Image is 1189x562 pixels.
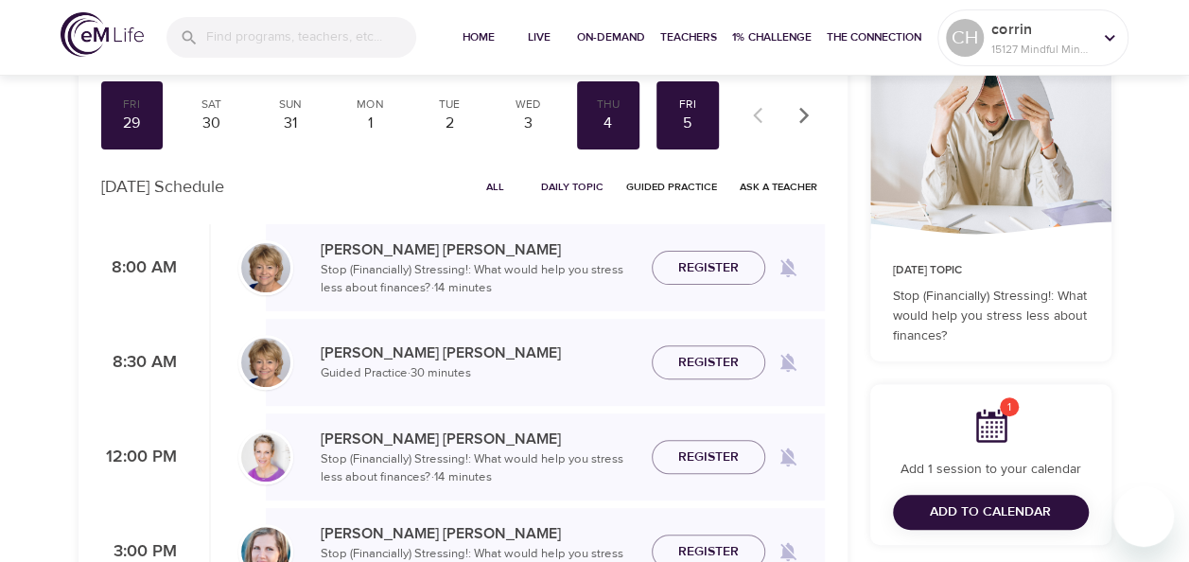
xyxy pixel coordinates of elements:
[827,27,921,47] span: The Connection
[577,27,645,47] span: On-Demand
[101,350,177,376] p: 8:30 AM
[585,113,632,134] div: 4
[1113,486,1174,547] iframe: Button to launch messaging window
[516,27,562,47] span: Live
[893,495,1089,530] button: Add to Calendar
[267,113,314,134] div: 31
[740,178,817,196] span: Ask a Teacher
[1000,397,1019,416] span: 1
[678,256,739,280] span: Register
[652,345,765,380] button: Register
[321,342,637,364] p: [PERSON_NAME] [PERSON_NAME]
[241,338,290,387] img: Lisa_Wickham-min.jpg
[321,450,637,487] p: Stop (Financially) Stressing!: What would help you stress less about finances? · 14 minutes
[732,27,812,47] span: 1% Challenge
[505,113,552,134] div: 3
[321,238,637,261] p: [PERSON_NAME] [PERSON_NAME]
[321,364,637,383] p: Guided Practice · 30 minutes
[206,17,416,58] input: Find programs, teachers, etc...
[187,97,235,113] div: Sat
[732,172,825,202] button: Ask a Teacher
[465,172,526,202] button: All
[660,27,717,47] span: Teachers
[652,440,765,475] button: Register
[346,113,393,134] div: 1
[678,351,739,375] span: Register
[541,178,603,196] span: Daily Topic
[893,287,1089,346] p: Stop (Financially) Stressing!: What would help you stress less about finances?
[765,340,811,385] span: Remind me when a class goes live every Friday at 8:30 AM
[946,19,984,57] div: CH
[61,12,144,57] img: logo
[101,174,224,200] p: [DATE] Schedule
[456,27,501,47] span: Home
[109,113,156,134] div: 29
[664,97,711,113] div: Fri
[473,178,518,196] span: All
[893,460,1089,480] p: Add 1 session to your calendar
[533,172,611,202] button: Daily Topic
[267,97,314,113] div: Sun
[241,243,290,292] img: Lisa_Wickham-min.jpg
[321,428,637,450] p: [PERSON_NAME] [PERSON_NAME]
[991,18,1092,41] p: corrin
[346,97,393,113] div: Mon
[426,113,473,134] div: 2
[765,434,811,480] span: Remind me when a class goes live every Friday at 12:00 PM
[321,522,637,545] p: [PERSON_NAME] [PERSON_NAME]
[991,41,1092,58] p: 15127 Mindful Minutes
[426,97,473,113] div: Tue
[101,445,177,470] p: 12:00 PM
[678,446,739,469] span: Register
[626,178,717,196] span: Guided Practice
[101,255,177,281] p: 8:00 AM
[619,172,725,202] button: Guided Practice
[505,97,552,113] div: Wed
[893,262,1089,279] p: [DATE] Topic
[585,97,632,113] div: Thu
[109,97,156,113] div: Fri
[765,245,811,290] span: Remind me when a class goes live every Friday at 8:00 AM
[652,251,765,286] button: Register
[930,501,1051,524] span: Add to Calendar
[187,113,235,134] div: 30
[664,113,711,134] div: 5
[241,432,290,482] img: kellyb.jpg
[321,261,637,298] p: Stop (Financially) Stressing!: What would help you stress less about finances? · 14 minutes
